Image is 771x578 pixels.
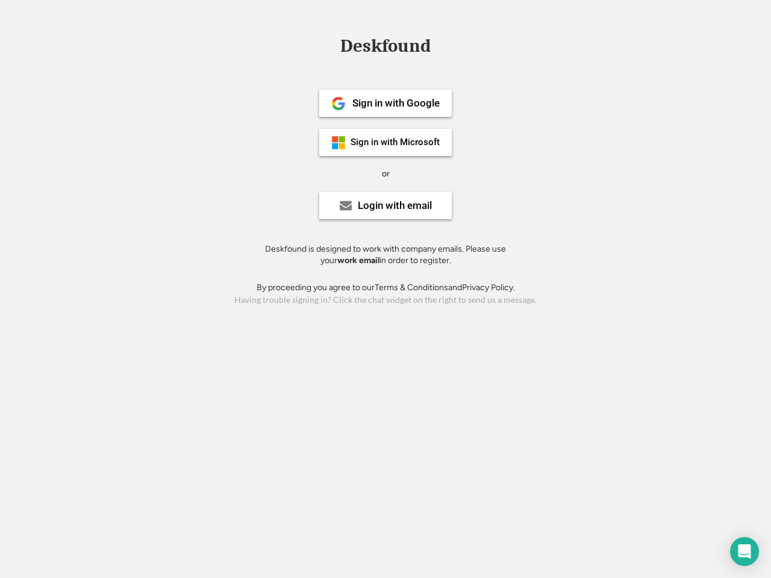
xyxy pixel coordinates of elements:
img: 1024px-Google__G__Logo.svg.png [331,96,346,111]
div: Deskfound [334,37,437,55]
div: By proceeding you agree to our and [257,282,515,294]
div: Deskfound is designed to work with company emails. Please use your in order to register. [250,243,521,267]
img: ms-symbollockup_mssymbol_19.png [331,135,346,150]
div: or [382,168,390,180]
a: Privacy Policy. [462,282,515,293]
div: Login with email [358,200,432,211]
div: Sign in with Microsoft [351,138,440,147]
a: Terms & Conditions [375,282,448,293]
div: Open Intercom Messenger [730,537,759,566]
strong: work email [337,255,379,266]
div: Sign in with Google [352,98,440,108]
